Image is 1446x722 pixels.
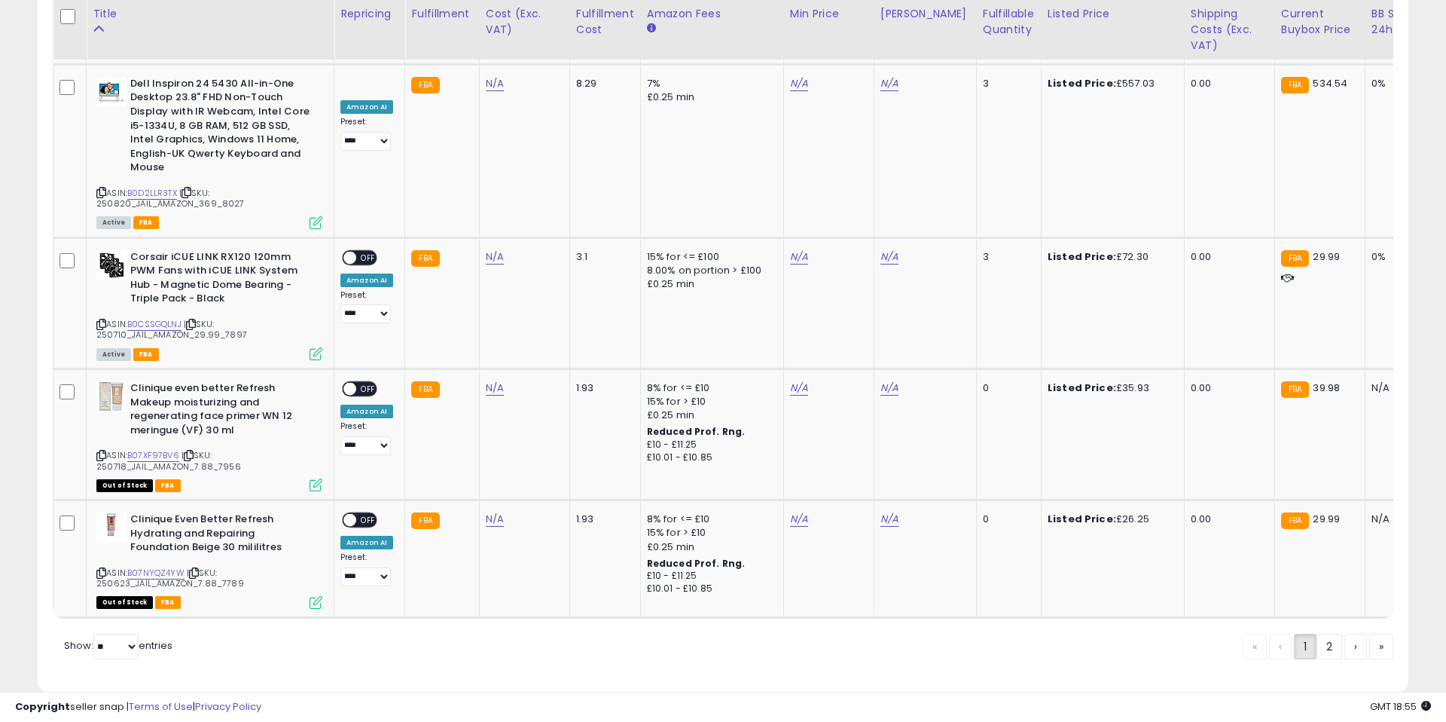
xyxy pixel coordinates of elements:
[96,187,245,210] span: | SKU: 250820_JAIL_AMAZON_369_8027
[647,77,772,90] div: 7%
[576,512,629,526] div: 1.93
[880,76,898,91] a: N/A
[15,699,70,714] strong: Copyright
[340,421,393,455] div: Preset:
[340,100,393,114] div: Amazon AI
[1048,512,1173,526] div: £26.25
[647,6,777,22] div: Amazon Fees
[576,381,629,395] div: 1.93
[1048,249,1116,264] b: Listed Price:
[486,76,504,91] a: N/A
[340,117,393,151] div: Preset:
[1371,77,1421,90] div: 0%
[790,6,868,22] div: Min Price
[340,536,393,549] div: Amazon AI
[96,567,244,589] span: | SKU: 250623_JAIL_AMAZON_7.88_7789
[1354,639,1357,654] span: ›
[127,318,182,331] a: B0CSSGQLNJ
[647,425,746,438] b: Reduced Prof. Rng.
[96,449,241,472] span: | SKU: 250718_JAIL_AMAZON_7.88_7956
[411,77,439,93] small: FBA
[1048,6,1178,22] div: Listed Price
[983,77,1030,90] div: 3
[1048,512,1116,526] b: Listed Price:
[1294,634,1316,659] a: 1
[340,6,398,22] div: Repricing
[133,216,159,229] span: FBA
[1371,250,1421,264] div: 0%
[130,77,313,179] b: Dell Inspiron 24 5430 All-in-One Desktop 23.8" FHD Non-Touch Display with IR Webcam, Intel Core i...
[1191,381,1263,395] div: 0.00
[1191,250,1263,264] div: 0.00
[790,512,808,527] a: N/A
[790,249,808,265] a: N/A
[1191,6,1268,54] div: Shipping Costs (Exc. VAT)
[576,250,629,264] div: 3.1
[647,381,772,395] div: 8% for <= £10
[15,700,261,714] div: seller snap | |
[96,250,322,359] div: ASIN:
[96,318,247,341] span: | SKU: 250710_JAIL_AMAZON_29.99_7897
[1371,381,1421,395] div: N/A
[96,512,322,607] div: ASIN:
[486,381,504,396] a: N/A
[411,6,472,22] div: Fulfillment
[1316,634,1342,659] a: 2
[96,596,153,609] span: All listings that are currently out of stock and unavailable for purchase on Amazon
[647,570,772,583] div: £10 - £11.25
[1281,512,1309,529] small: FBA
[356,383,380,396] span: OFF
[647,22,656,35] small: Amazon Fees.
[96,77,322,228] div: ASIN:
[486,249,504,265] a: N/A
[880,6,970,22] div: [PERSON_NAME]
[576,6,634,38] div: Fulfillment Cost
[647,90,772,104] div: £0.25 min
[1313,512,1340,526] span: 29.99
[983,381,1030,395] div: 0
[195,699,261,714] a: Privacy Policy
[1379,639,1383,654] span: »
[1281,6,1359,38] div: Current Buybox Price
[1313,381,1340,395] span: 39.98
[130,512,313,558] b: Clinique Even Better Refresh Hydrating and Repairing Foundation Beige 30 mililitres
[983,250,1030,264] div: 3
[96,348,131,361] span: All listings currently available for purchase on Amazon
[411,250,439,267] small: FBA
[880,512,898,527] a: N/A
[647,408,772,422] div: £0.25 min
[1281,77,1309,93] small: FBA
[1281,250,1309,267] small: FBA
[96,512,127,543] img: 31EOYfO00tL._SL40_.jpg
[133,348,159,361] span: FBA
[1191,77,1263,90] div: 0.00
[127,567,185,580] a: B07NYQZ4YW
[155,596,181,609] span: FBA
[1048,250,1173,264] div: £72.30
[486,6,563,38] div: Cost (Exc. VAT)
[790,381,808,396] a: N/A
[96,250,127,280] img: 41IKpR4Q2KL._SL40_.jpg
[340,405,393,418] div: Amazon AI
[155,479,181,492] span: FBA
[647,277,772,291] div: £0.25 min
[983,6,1035,38] div: Fulfillable Quantity
[340,552,393,586] div: Preset:
[64,638,172,653] span: Show: entries
[1371,512,1421,526] div: N/A
[647,583,772,595] div: £10.01 - £10.85
[1313,76,1347,90] span: 534.54
[983,512,1030,526] div: 0
[647,540,772,554] div: £0.25 min
[1281,381,1309,398] small: FBA
[340,274,393,287] div: Amazon AI
[880,249,898,265] a: N/A
[96,381,127,411] img: 41-yrJzKkaL._SL40_.jpg
[129,699,193,714] a: Terms of Use
[130,250,313,310] b: Corsair iCUE LINK RX120 120mm PWM Fans with iCUE LINK System Hub - Magnetic Dome Bearing - Triple...
[647,250,772,264] div: 15% for <= £100
[1370,699,1431,714] span: 2025-09-17 18:55 GMT
[880,381,898,396] a: N/A
[647,557,746,570] b: Reduced Prof. Rng.
[647,526,772,540] div: 15% for > £10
